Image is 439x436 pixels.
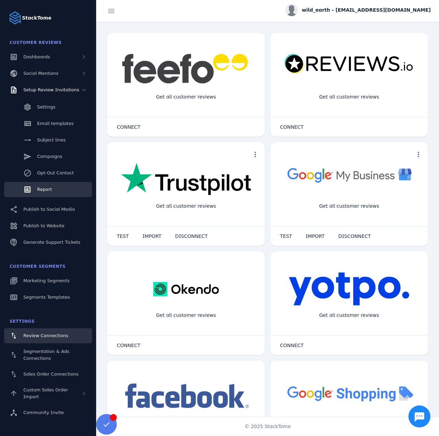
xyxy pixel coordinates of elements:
[121,381,251,412] img: facebook.png
[245,423,291,430] span: © 2025 StackTome
[23,349,69,361] span: Segmentation & Ads Connections
[136,229,168,243] button: IMPORT
[4,290,92,305] a: Segments Templates
[4,235,92,250] a: Generate Support Tickets
[121,54,251,84] img: feefo.png
[23,387,68,399] span: Custom Sales Order Import
[153,272,219,306] img: okendo.webp
[23,223,64,228] span: Publish to Website
[273,339,311,352] button: CONNECT
[10,264,66,269] span: Customer Segments
[37,187,52,192] span: Report
[37,121,74,126] span: Email templates
[37,170,74,175] span: Opt-Out Contact
[37,154,62,159] span: Campaigns
[8,11,22,25] img: Logo image
[314,88,385,106] div: Get all customer reviews
[4,345,92,365] a: Segmentation & Ads Connections
[273,120,311,134] button: CONNECT
[23,240,80,245] span: Generate Support Tickets
[23,71,58,76] span: Social Mentions
[331,229,378,243] button: DISCONNECT
[314,197,385,215] div: Get all customer reviews
[306,234,325,239] span: IMPORT
[4,100,92,115] a: Settings
[23,207,75,212] span: Publish to Social Media
[4,116,92,131] a: Email templates
[110,339,147,352] button: CONNECT
[280,125,304,129] span: CONNECT
[10,319,35,324] span: Settings
[37,137,66,142] span: Subject lines
[284,381,414,405] img: googleshopping.png
[4,273,92,288] a: Marketing Segments
[23,333,68,338] span: Review Connections
[314,306,385,324] div: Get all customer reviews
[117,234,129,239] span: TEST
[280,234,292,239] span: TEST
[4,149,92,164] a: Campaigns
[280,343,304,348] span: CONNECT
[4,182,92,197] a: Report
[4,218,92,233] a: Publish to Website
[22,14,52,22] strong: StackTome
[23,278,69,283] span: Marketing Segments
[4,405,92,420] a: Community Invite
[285,4,298,16] img: profile.jpg
[23,410,64,415] span: Community Invite
[412,148,425,161] button: more
[289,272,410,306] img: yotpo.png
[150,306,222,324] div: Get all customer reviews
[143,234,161,239] span: IMPORT
[338,234,371,239] span: DISCONNECT
[168,229,215,243] button: DISCONNECT
[284,54,414,74] img: reviewsio.svg
[4,367,92,382] a: Sales Order Connections
[248,148,262,161] button: more
[110,120,147,134] button: CONNECT
[117,125,140,129] span: CONNECT
[110,229,136,243] button: TEST
[150,88,222,106] div: Get all customer reviews
[175,234,208,239] span: DISCONNECT
[150,197,222,215] div: Get all customer reviews
[4,133,92,148] a: Subject lines
[285,4,431,16] button: wild_earth - [EMAIL_ADDRESS][DOMAIN_NAME]
[23,371,78,377] span: Sales Order Connections
[4,328,92,343] a: Review Connections
[4,202,92,217] a: Publish to Social Media
[37,104,55,110] span: Settings
[302,7,431,14] span: wild_earth - [EMAIL_ADDRESS][DOMAIN_NAME]
[284,163,414,187] img: googlebusiness.png
[299,229,331,243] button: IMPORT
[23,87,79,92] span: Setup Review Invitations
[23,295,70,300] span: Segments Templates
[273,229,299,243] button: TEST
[121,163,251,196] img: trustpilot.png
[4,165,92,181] a: Opt-Out Contact
[308,415,390,434] div: Import Products from Google
[117,343,140,348] span: CONNECT
[23,54,50,59] span: Dashboards
[10,40,62,45] span: Customer Reviews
